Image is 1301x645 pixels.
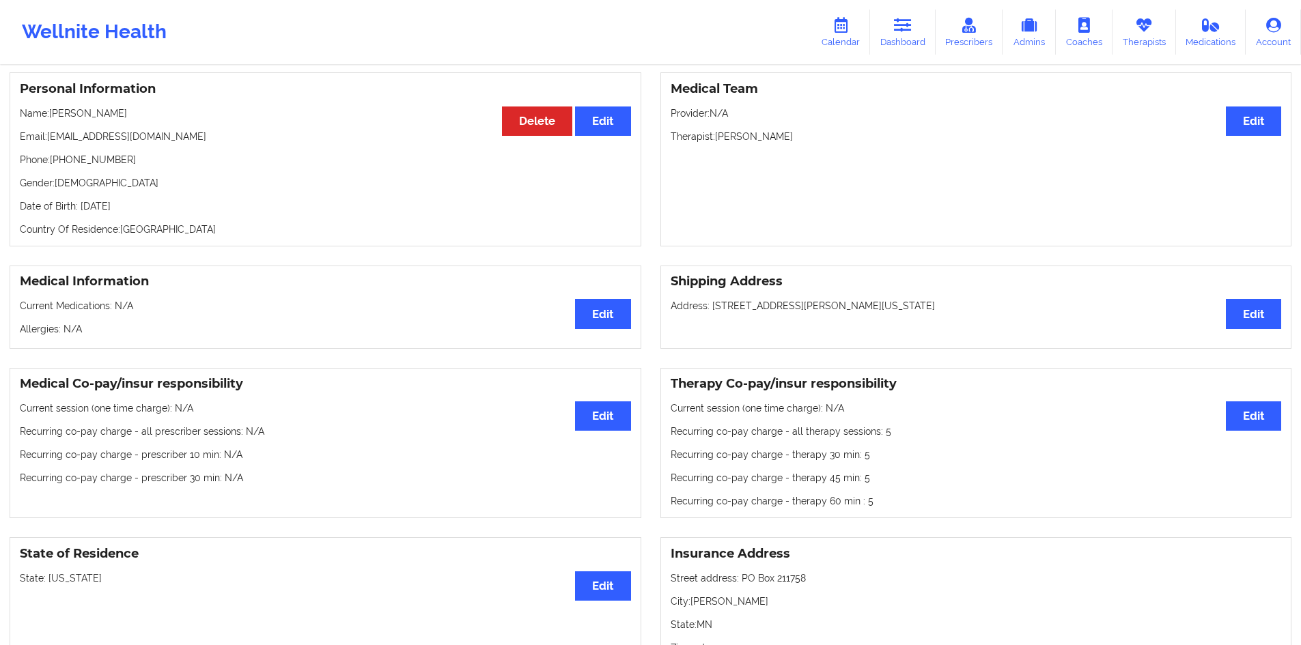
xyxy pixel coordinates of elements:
[20,274,631,289] h3: Medical Information
[575,106,630,136] button: Edit
[1003,10,1056,55] a: Admins
[20,299,631,313] p: Current Medications: N/A
[20,106,631,120] p: Name: [PERSON_NAME]
[671,81,1282,97] h3: Medical Team
[1113,10,1176,55] a: Therapists
[20,199,631,213] p: Date of Birth: [DATE]
[20,471,631,485] p: Recurring co-pay charge - prescriber 30 min : N/A
[811,10,870,55] a: Calendar
[20,81,631,97] h3: Personal Information
[20,401,631,415] p: Current session (one time charge): N/A
[671,299,1282,313] p: Address: [STREET_ADDRESS][PERSON_NAME][US_STATE]
[671,401,1282,415] p: Current session (one time charge): N/A
[671,274,1282,289] h3: Shipping Address
[671,494,1282,508] p: Recurring co-pay charge - therapy 60 min : 5
[20,546,631,562] h3: State of Residence
[671,130,1282,143] p: Therapist: [PERSON_NAME]
[671,425,1282,438] p: Recurring co-pay charge - all therapy sessions : 5
[936,10,1003,55] a: Prescribers
[1056,10,1113,55] a: Coaches
[1176,10,1246,55] a: Medications
[20,448,631,461] p: Recurring co-pay charge - prescriber 10 min : N/A
[20,223,631,236] p: Country Of Residence: [GEOGRAPHIC_DATA]
[502,106,572,136] button: Delete
[20,130,631,143] p: Email: [EMAIL_ADDRESS][DOMAIN_NAME]
[671,618,1282,631] p: State: MN
[20,176,631,190] p: Gender: [DEMOGRAPHIC_DATA]
[20,153,631,167] p: Phone: [PHONE_NUMBER]
[20,571,631,585] p: State: [US_STATE]
[1226,401,1281,431] button: Edit
[575,299,630,328] button: Edit
[671,546,1282,562] h3: Insurance Address
[671,376,1282,392] h3: Therapy Co-pay/insur responsibility
[671,448,1282,461] p: Recurring co-pay charge - therapy 30 min : 5
[575,401,630,431] button: Edit
[671,594,1282,608] p: City: [PERSON_NAME]
[20,322,631,336] p: Allergies: N/A
[671,571,1282,585] p: Street address: PO Box 211758
[20,425,631,438] p: Recurring co-pay charge - all prescriber sessions : N/A
[671,106,1282,120] p: Provider: N/A
[575,571,630,601] button: Edit
[870,10,936,55] a: Dashboard
[20,376,631,392] h3: Medical Co-pay/insur responsibility
[671,471,1282,485] p: Recurring co-pay charge - therapy 45 min : 5
[1246,10,1301,55] a: Account
[1226,106,1281,136] button: Edit
[1226,299,1281,328] button: Edit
